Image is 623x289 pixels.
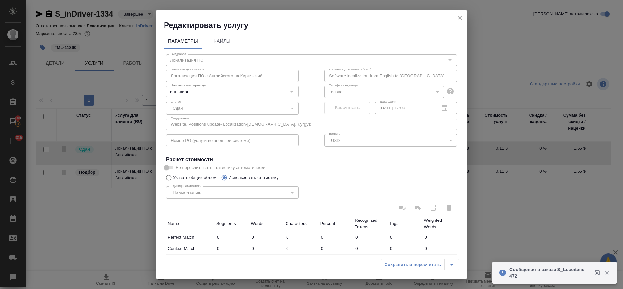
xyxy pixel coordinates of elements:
[320,220,352,227] p: Percent
[329,89,344,94] button: слово
[381,259,459,270] div: split button
[422,232,457,242] input: ✎ Введи что-нибудь
[319,244,353,253] input: ✎ Введи что-нибудь
[166,102,299,114] div: Сдан
[422,255,457,265] input: ✎ Введи что-нибудь
[324,134,457,146] div: USD
[455,13,465,23] button: close
[355,217,386,230] p: Recognized Tokens
[251,220,283,227] p: Words
[215,244,250,253] input: ✎ Введи что-нибудь
[388,255,422,265] input: ✎ Введи что-нибудь
[250,244,284,253] input: ✎ Введи что-нибудь
[250,255,284,265] input: ✎ Введи что-нибудь
[353,232,388,242] input: ✎ Введи что-нибудь
[388,232,422,242] input: ✎ Введи что-нибудь
[353,255,388,265] input: ✎ Введи что-нибудь
[388,244,422,253] input: ✎ Введи что-нибудь
[422,244,457,253] input: ✎ Введи что-нибудь
[250,232,284,242] input: ✎ Введи что-нибудь
[206,37,238,45] span: Файлы
[324,86,444,98] div: слово
[284,244,319,253] input: ✎ Введи что-нибудь
[591,266,606,282] button: Открыть в новой вкладке
[166,156,457,164] h4: Расчет стоимости
[286,220,317,227] p: Characters
[167,37,199,45] span: Параметры
[171,106,185,111] button: Сдан
[424,217,455,230] p: Weighted Words
[176,164,265,171] span: Не пересчитывать статистику автоматически
[284,255,319,265] input: ✎ Введи что-нибудь
[168,234,213,241] p: Perfect Match
[353,244,388,253] input: ✎ Введи что-нибудь
[509,266,591,279] p: Сообщения в заказе S_Loccitane-472
[319,232,353,242] input: ✎ Введи что-нибудь
[284,232,319,242] input: ✎ Введи что-нибудь
[216,220,248,227] p: Segments
[389,220,421,227] p: Tags
[168,220,213,227] p: Name
[319,255,353,265] input: ✎ Введи что-нибудь
[215,232,250,242] input: ✎ Введи что-нибудь
[168,245,213,252] p: Context Match
[600,270,614,276] button: Закрыть
[164,20,467,31] h2: Редактировать услугу
[171,190,203,195] button: По умолчанию
[166,186,299,199] div: По умолчанию
[329,138,342,143] button: USD
[215,255,250,265] input: ✎ Введи что-нибудь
